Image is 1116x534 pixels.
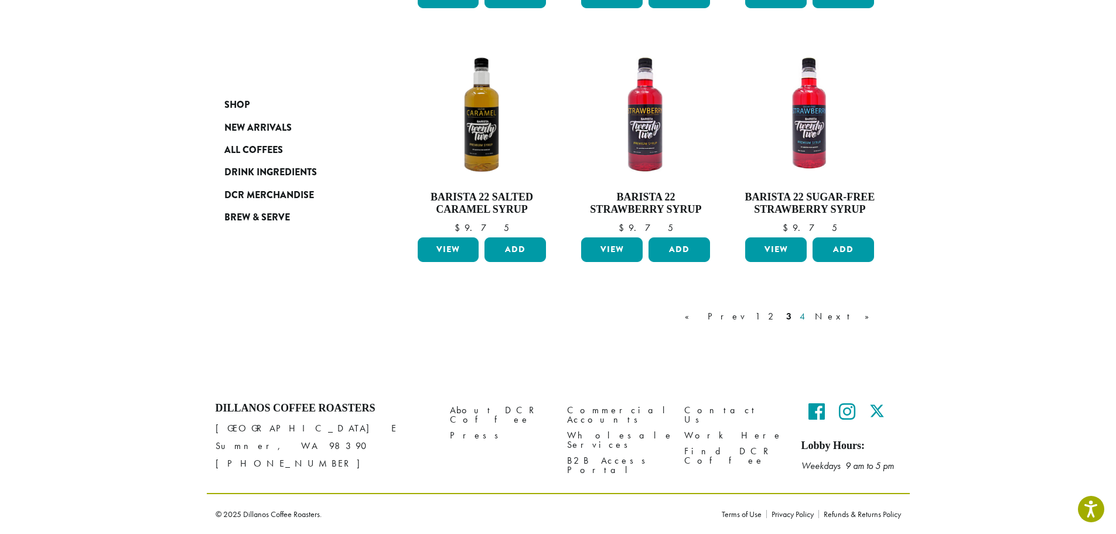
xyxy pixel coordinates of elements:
[224,210,290,225] span: Brew & Serve
[745,237,807,262] a: View
[722,510,766,518] a: Terms of Use
[783,222,837,234] bdi: 9.75
[649,237,710,262] button: Add
[581,237,643,262] a: View
[450,402,550,427] a: About DCR Coffee
[578,47,713,182] img: STRAWBERRY-300x300.png
[455,222,509,234] bdi: 9.75
[578,191,713,216] h4: Barista 22 Strawberry Syrup
[484,237,546,262] button: Add
[801,440,901,453] h5: Lobby Hours:
[784,309,794,324] a: 3
[813,237,874,262] button: Add
[567,453,667,478] a: B2B Access Portal
[224,188,314,203] span: DCR Merchandise
[682,309,749,324] a: « Prev
[619,222,629,234] span: $
[216,420,432,472] p: [GEOGRAPHIC_DATA] E Sumner, WA 98390 [PHONE_NUMBER]
[224,116,365,138] a: New Arrivals
[578,47,713,233] a: Barista 22 Strawberry Syrup $9.75
[567,402,667,427] a: Commercial Accounts
[766,309,780,324] a: 2
[783,222,793,234] span: $
[567,427,667,453] a: Wholesale Services
[224,98,250,113] span: Shop
[224,161,365,183] a: Drink Ingredients
[414,47,549,182] img: B22-Salted-Caramel-Syrup-1200x-300x300.png
[418,237,479,262] a: View
[801,460,894,472] em: Weekdays 9 am to 5 pm
[684,427,784,443] a: Work Here
[224,139,365,161] a: All Coffees
[766,510,818,518] a: Privacy Policy
[224,143,283,158] span: All Coffees
[684,402,784,427] a: Contact Us
[224,94,365,116] a: Shop
[742,191,877,216] h4: Barista 22 Sugar-Free Strawberry Syrup
[742,47,877,233] a: Barista 22 Sugar-Free Strawberry Syrup $9.75
[216,402,432,415] h4: Dillanos Coffee Roasters
[224,165,317,180] span: Drink Ingredients
[742,47,877,182] img: SF-STRAWBERRY-300x300.png
[415,191,550,216] h4: Barista 22 Salted Caramel Syrup
[415,47,550,233] a: Barista 22 Salted Caramel Syrup $9.75
[813,309,880,324] a: Next »
[224,121,292,135] span: New Arrivals
[224,184,365,206] a: DCR Merchandise
[753,309,762,324] a: 1
[619,222,673,234] bdi: 9.75
[455,222,465,234] span: $
[818,510,901,518] a: Refunds & Returns Policy
[216,510,704,518] p: © 2025 Dillanos Coffee Roasters.
[224,206,365,229] a: Brew & Serve
[684,443,784,468] a: Find DCR Coffee
[797,309,809,324] a: 4
[450,427,550,443] a: Press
